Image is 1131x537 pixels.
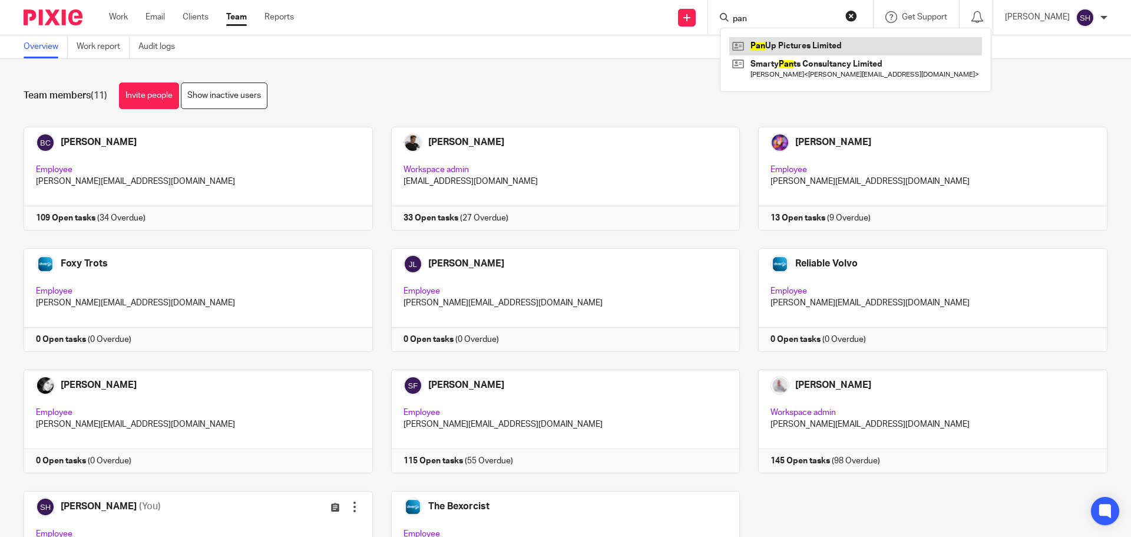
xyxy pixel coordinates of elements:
a: Reports [264,11,294,23]
a: Audit logs [138,35,184,58]
button: Clear [845,10,857,22]
a: Invite people [119,83,179,109]
a: Overview [24,35,68,58]
a: Work report [77,35,130,58]
input: Search [732,14,838,25]
a: Email [145,11,165,23]
p: [PERSON_NAME] [1005,11,1070,23]
img: Pixie [24,9,82,25]
a: Clients [183,11,209,23]
img: svg%3E [1076,8,1094,27]
span: (11) [91,91,107,100]
a: Show inactive users [181,83,267,109]
a: Team [226,11,247,23]
h1: Team members [24,90,107,102]
a: Work [109,11,128,23]
span: Get Support [902,13,947,21]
